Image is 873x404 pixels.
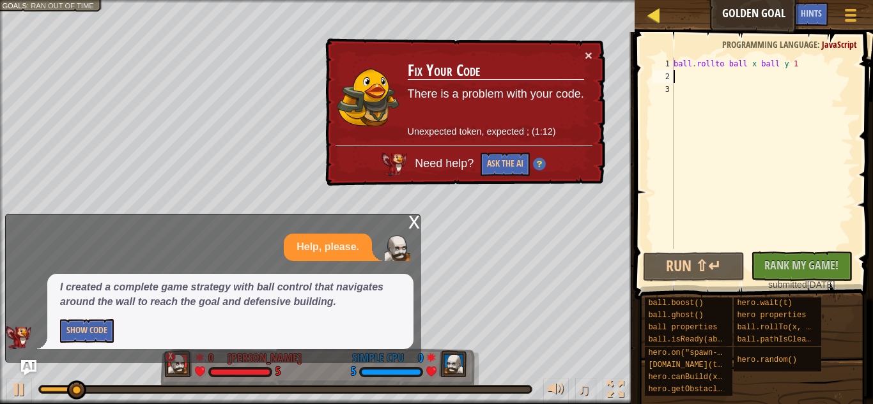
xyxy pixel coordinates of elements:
div: 5 [275,366,281,378]
button: Ask the AI [481,153,530,176]
div: 5 [351,366,356,378]
span: : [817,38,822,50]
span: hero.canBuild(x, y) [648,373,736,382]
span: : [27,1,31,10]
button: Rank My Game! [751,251,853,281]
span: Ran out of time [31,1,94,10]
button: Run ⇧↵ [643,252,745,281]
span: ball.ghost() [648,311,703,320]
div: 2 [653,70,674,83]
img: thang_avatar_frame.png [164,350,192,377]
button: Show Code [60,319,114,343]
span: hero.on("spawn-ball", f) [648,348,759,357]
button: Ask AI [21,360,36,375]
em: I created a complete game strategy with ball control that navigates around the wall to reach the ... [60,281,383,307]
div: x [408,214,420,227]
p: There is a problem with your code. [408,86,584,103]
img: AI [382,153,407,176]
span: ball properties [648,323,717,332]
span: ball.rollTo(x, y) [737,323,815,332]
span: Rank My Game! [764,257,838,273]
span: JavaScript [822,38,857,50]
span: hero.wait(t) [737,299,792,308]
img: Player [385,236,410,261]
h3: Fix Your Code [408,62,584,80]
span: hero properties [737,311,806,320]
img: thang_avatar_frame.png [438,350,467,377]
img: Hint [533,158,546,170]
span: ball.isReady(ability) [648,335,745,344]
span: submitted [768,280,807,290]
span: Hints [801,7,822,19]
span: Programming language [722,38,817,50]
p: Unexpected token, expected ; (1:12) [408,125,584,138]
div: [DATE] [757,278,846,291]
img: AI [6,326,31,349]
span: ♫ [578,380,591,399]
button: Toggle fullscreen [603,378,628,404]
button: Ask AI [760,3,794,26]
span: [DOMAIN_NAME](type, x, y) [648,361,763,370]
button: Show game menu [835,3,867,33]
div: 1 [653,57,674,70]
span: Goals [2,1,27,10]
span: ball.boost() [648,299,703,308]
button: ♫ [575,378,597,404]
img: duck_arryn.png [336,68,400,126]
span: Ask AI [766,7,788,19]
span: ball.pathIsClear(x, y) [737,335,838,344]
div: 0 [410,350,423,361]
span: hero.random() [737,355,797,364]
button: Ctrl + P: Play [6,378,32,404]
span: Need help? [415,157,477,170]
span: hero.getObstacleAt(x, y) [648,385,759,394]
p: Help, please. [297,240,359,255]
button: × [585,49,592,62]
button: Adjust volume [543,378,569,404]
div: 3 [653,83,674,96]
